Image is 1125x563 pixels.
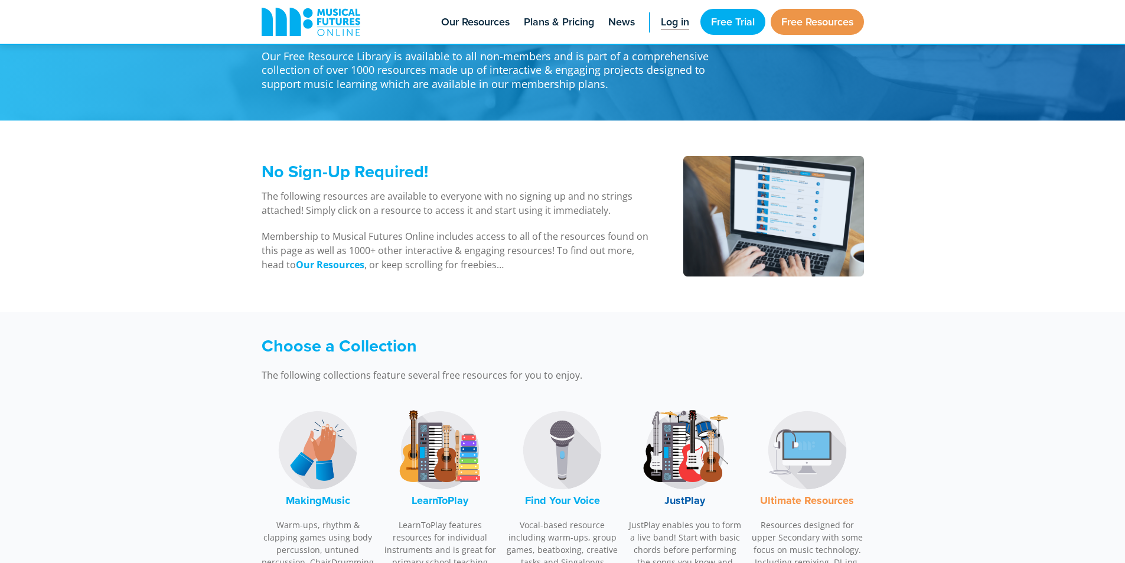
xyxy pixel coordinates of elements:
[396,406,484,494] img: LearnToPlay Logo
[760,493,854,508] font: Ultimate Resources
[771,9,864,35] a: Free Resources
[412,493,468,508] font: LearnToPlay
[273,406,362,494] img: MakingMusic Logo
[641,406,729,494] img: JustPlay Logo
[296,258,364,271] strong: Our Resources
[262,336,722,356] h3: Choose a Collection
[286,493,350,508] font: MakingMusic
[763,406,852,494] img: Music Technology Logo
[262,159,428,184] span: No Sign-Up Required!
[441,14,510,30] span: Our Resources
[525,493,600,508] font: Find Your Voice
[262,229,653,272] p: Membership to Musical Futures Online includes access to all of the resources found on this page a...
[524,14,594,30] span: Plans & Pricing
[664,493,705,508] font: JustPlay
[262,189,653,217] p: The following resources are available to everyone with no signing up and no strings attached! Sim...
[661,14,689,30] span: Log in
[518,406,606,494] img: Find Your Voice Logo
[262,368,722,382] p: The following collections feature several free resources for you to enjoy.
[262,41,722,91] p: Our Free Resource Library is available to all non-members and is part of a comprehensive collecti...
[296,258,364,272] a: Our Resources
[608,14,635,30] span: News
[700,9,765,35] a: Free Trial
